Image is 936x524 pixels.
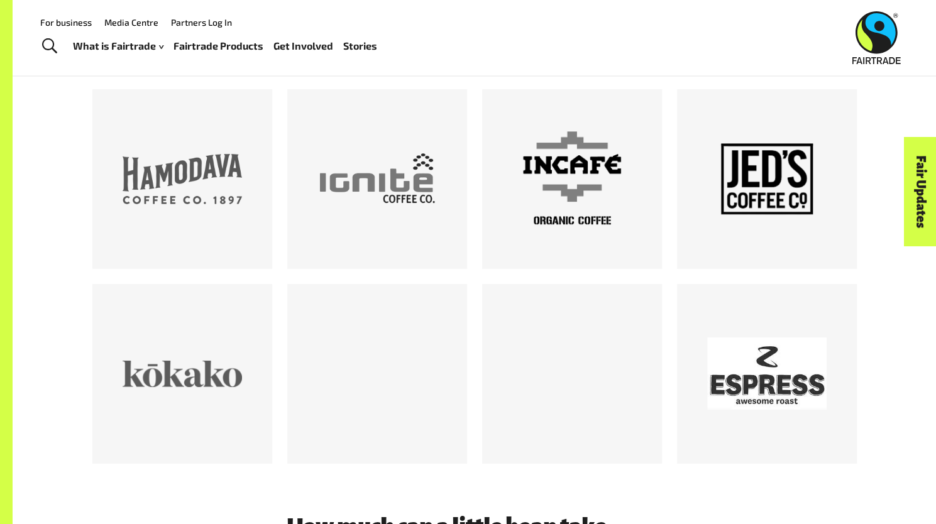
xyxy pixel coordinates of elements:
[73,37,163,55] a: What is Fairtrade
[852,11,901,64] img: Fairtrade Australia New Zealand logo
[40,17,92,28] a: For business
[273,37,333,55] a: Get Involved
[171,17,232,28] a: Partners Log In
[173,37,263,55] a: Fairtrade Products
[104,17,158,28] a: Media Centre
[34,31,65,62] a: Toggle Search
[343,37,377,55] a: Stories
